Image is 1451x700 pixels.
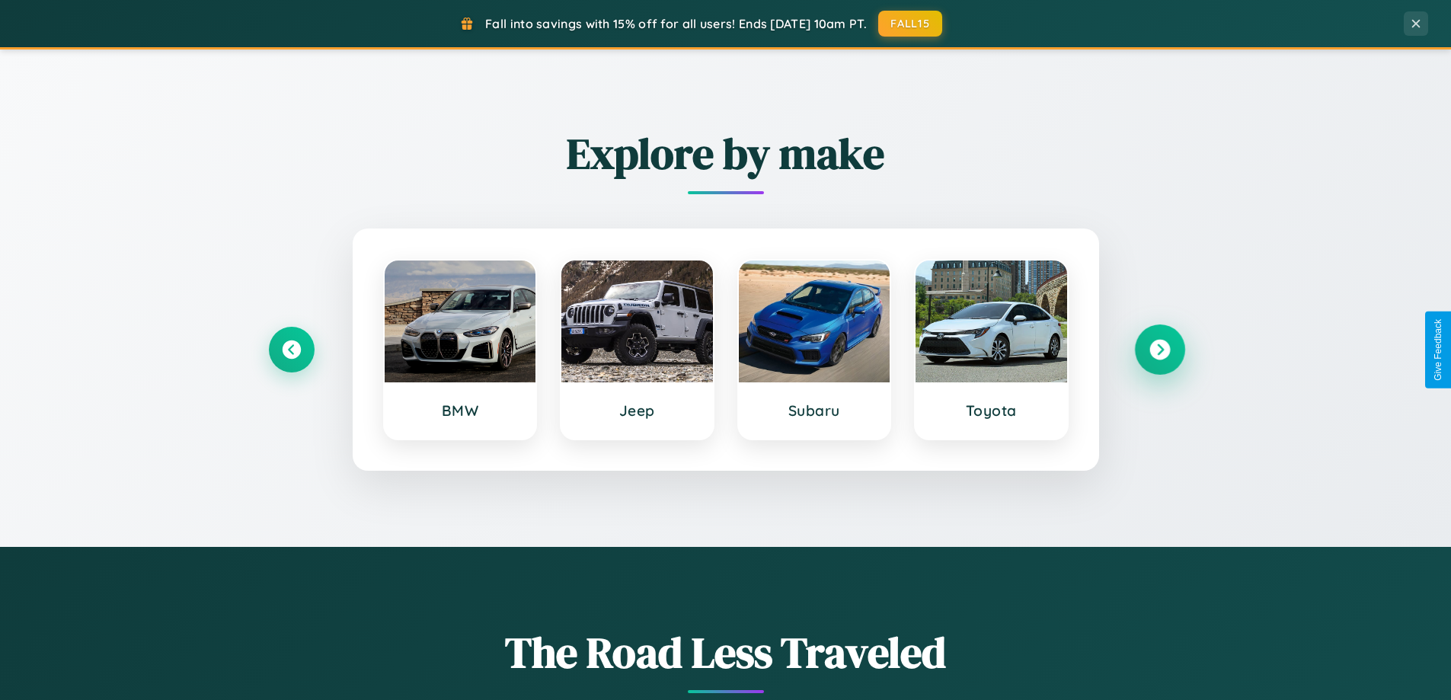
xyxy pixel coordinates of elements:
[754,401,875,420] h3: Subaru
[269,124,1183,183] h2: Explore by make
[577,401,698,420] h3: Jeep
[931,401,1052,420] h3: Toyota
[878,11,942,37] button: FALL15
[1433,319,1443,381] div: Give Feedback
[400,401,521,420] h3: BMW
[485,16,867,31] span: Fall into savings with 15% off for all users! Ends [DATE] 10am PT.
[269,623,1183,682] h1: The Road Less Traveled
